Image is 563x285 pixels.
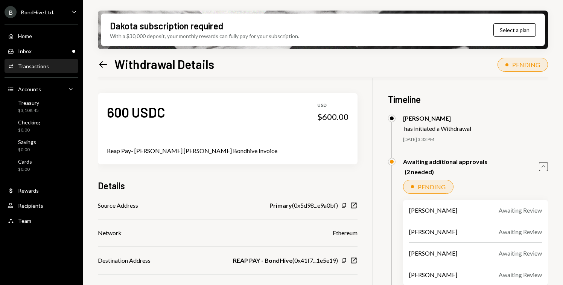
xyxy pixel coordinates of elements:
a: Home [5,29,78,43]
div: (2 needed) [405,168,487,175]
button: Select a plan [493,23,536,37]
div: BondHive Ltd. [21,9,54,15]
h3: Timeline [388,93,548,106]
a: Savings$0.00 [5,136,78,155]
div: Awaiting Review [499,206,542,215]
div: PENDING [512,61,540,68]
div: [PERSON_NAME] [403,115,471,122]
div: has initiated a Withdrawal [404,125,471,132]
div: $0.00 [18,166,32,173]
h1: Withdrawal Details [114,57,214,72]
div: Dakota subscription required [110,20,223,32]
div: Awaiting Review [499,249,542,258]
div: B [5,6,17,18]
div: 600 USDC [107,104,165,121]
a: Accounts [5,82,78,96]
div: Ethereum [333,228,358,237]
a: Team [5,214,78,227]
a: Checking$0.00 [5,117,78,135]
a: Transactions [5,59,78,73]
a: Cards$0.00 [5,156,78,174]
div: Awaiting Review [499,270,542,279]
div: [PERSON_NAME] [409,227,457,236]
div: [PERSON_NAME] [409,270,457,279]
div: Cards [18,158,32,165]
div: PENDING [418,183,446,190]
a: Inbox [5,44,78,58]
div: Rewards [18,187,39,194]
div: [DATE] 3:33 PM [403,136,548,143]
div: [PERSON_NAME] [409,206,457,215]
b: REAP PAY - BondHive [233,256,292,265]
div: Checking [18,119,40,126]
div: Awaiting Review [499,227,542,236]
div: [PERSON_NAME] [409,249,457,258]
div: Transactions [18,63,49,69]
div: $0.00 [18,147,36,153]
div: Reap Pay- [PERSON_NAME] [PERSON_NAME] Bondhive Invoice [107,146,348,155]
div: $3,108.45 [18,107,39,114]
div: Inbox [18,48,32,54]
a: Recipients [5,199,78,212]
div: Recipients [18,202,43,209]
div: $0.00 [18,127,40,133]
div: Network [98,228,122,237]
div: ( 0x5d98...e9a0bf ) [269,201,338,210]
div: Source Address [98,201,138,210]
div: Awaiting additional approvals [403,158,487,165]
div: With a $30,000 deposit, your monthly rewards can fully pay for your subscription. [110,32,299,40]
div: Team [18,218,31,224]
div: Accounts [18,86,41,92]
h3: Details [98,179,125,192]
div: USD [317,102,348,109]
div: Home [18,33,32,39]
div: Destination Address [98,256,151,265]
div: Savings [18,139,36,145]
div: ( 0x41f7...1e5e19 ) [233,256,338,265]
b: Primary [269,201,292,210]
div: Treasury [18,100,39,106]
a: Rewards [5,184,78,197]
div: $600.00 [317,112,348,122]
a: Treasury$3,108.45 [5,97,78,115]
